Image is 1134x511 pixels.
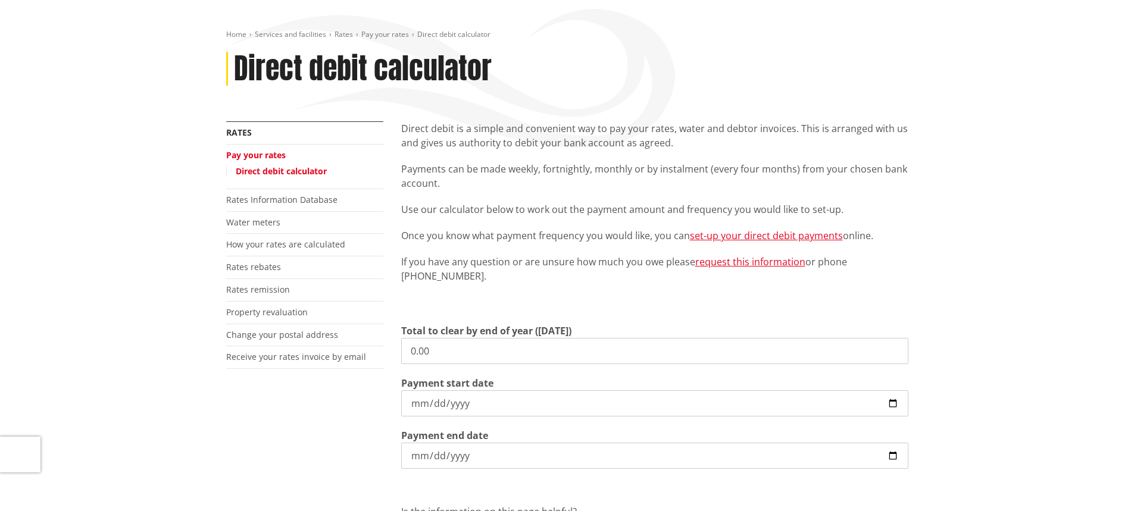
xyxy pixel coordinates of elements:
a: Rates Information Database [226,194,338,205]
span: Direct debit calculator [417,29,491,39]
p: Direct debit is a simple and convenient way to pay your rates, water and debtor invoices. This is... [401,121,908,150]
a: Water meters [226,217,280,228]
a: How your rates are calculated [226,239,345,250]
a: Services and facilities [255,29,326,39]
a: Pay your rates [361,29,409,39]
label: Total to clear by end of year ([DATE]) [401,324,571,338]
a: Rates remission [226,284,290,295]
p: Payments can be made weekly, fortnightly, monthly or by instalment (every four months) from your ... [401,162,908,190]
p: If you have any question or are unsure how much you owe please or phone [PHONE_NUMBER]. [401,255,908,283]
a: Receive your rates invoice by email [226,351,366,362]
a: Home [226,29,246,39]
a: set-up your direct debit payments [690,229,843,242]
a: Direct debit calculator [236,165,327,177]
a: Pay your rates [226,149,286,161]
p: Use our calculator below to work out the payment amount and frequency you would like to set-up. [401,202,908,217]
a: Rates [226,127,252,138]
h1: Direct debit calculator [234,52,492,86]
a: Rates rebates [226,261,281,272]
label: Payment start date [401,376,493,390]
label: Payment end date [401,428,488,443]
p: Once you know what payment frequency you would like, you can online. [401,228,908,243]
a: Property revaluation [226,306,308,318]
a: request this information [695,255,805,268]
a: Change your postal address [226,329,338,340]
a: Rates [335,29,353,39]
nav: breadcrumb [226,30,908,40]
